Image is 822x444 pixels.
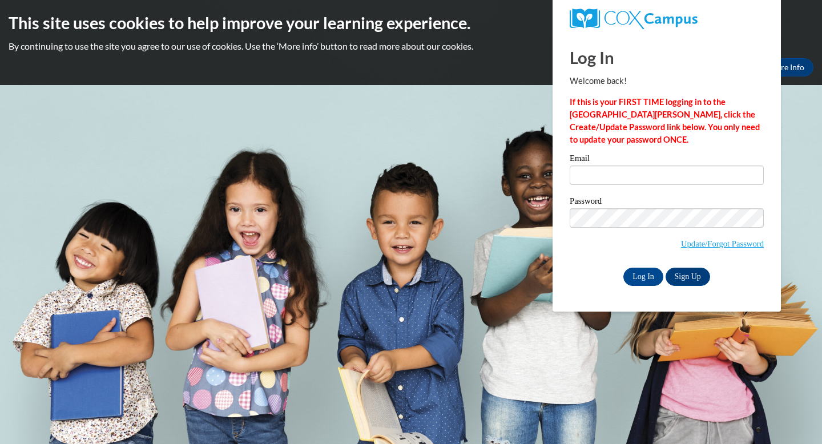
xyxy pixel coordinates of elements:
p: By continuing to use the site you agree to our use of cookies. Use the ‘More info’ button to read... [9,40,813,53]
a: COX Campus [570,9,764,29]
h2: This site uses cookies to help improve your learning experience. [9,11,813,34]
label: Email [570,154,764,166]
a: Update/Forgot Password [681,239,764,248]
img: COX Campus [570,9,698,29]
label: Password [570,197,764,208]
input: Log In [623,268,663,286]
a: More Info [760,58,813,76]
p: Welcome back! [570,75,764,87]
a: Sign Up [666,268,710,286]
strong: If this is your FIRST TIME logging in to the [GEOGRAPHIC_DATA][PERSON_NAME], click the Create/Upd... [570,97,760,144]
h1: Log In [570,46,764,69]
